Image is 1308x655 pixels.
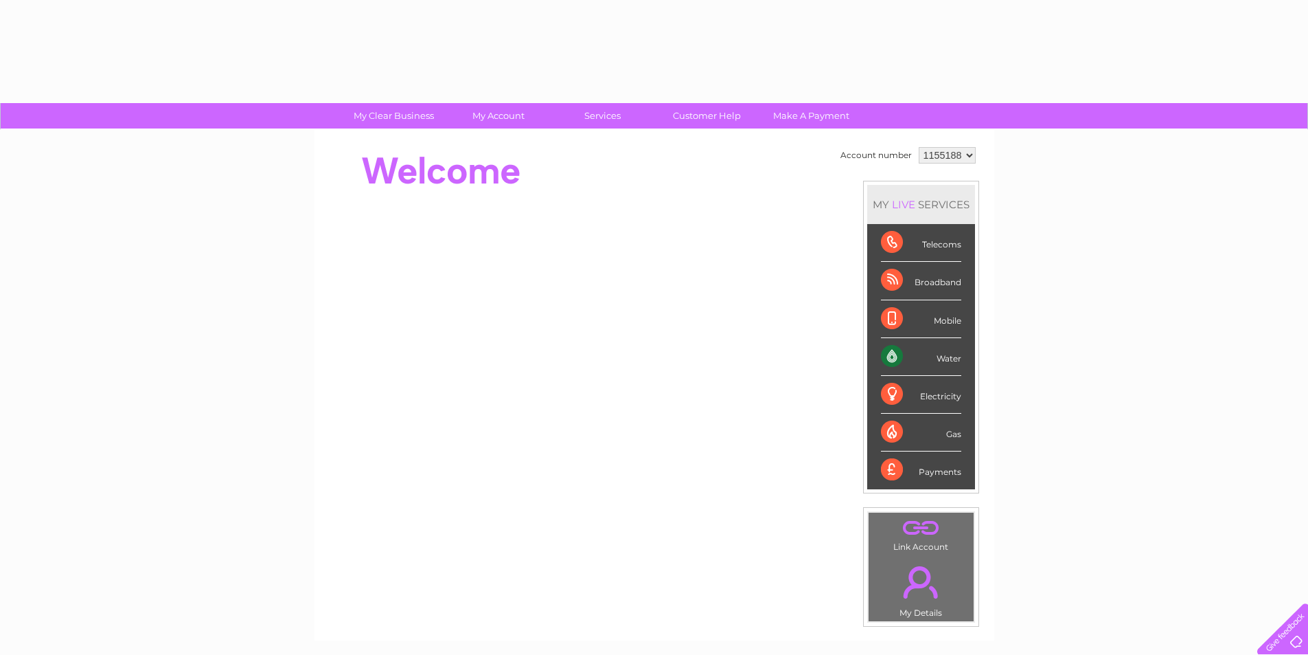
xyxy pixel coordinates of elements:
div: Broadband [881,262,961,300]
td: Account number [837,144,915,167]
td: Link Account [868,512,974,555]
div: MY SERVICES [867,185,975,224]
td: My Details [868,555,974,622]
a: Customer Help [650,103,764,129]
a: My Clear Business [337,103,450,129]
a: . [872,558,970,606]
div: Electricity [881,376,961,414]
div: Telecoms [881,224,961,262]
div: Water [881,338,961,376]
div: Gas [881,414,961,452]
div: Mobile [881,300,961,338]
a: Make A Payment [755,103,868,129]
div: Payments [881,452,961,489]
a: My Account [441,103,555,129]
div: LIVE [889,198,918,211]
a: . [872,516,970,540]
a: Services [546,103,659,129]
